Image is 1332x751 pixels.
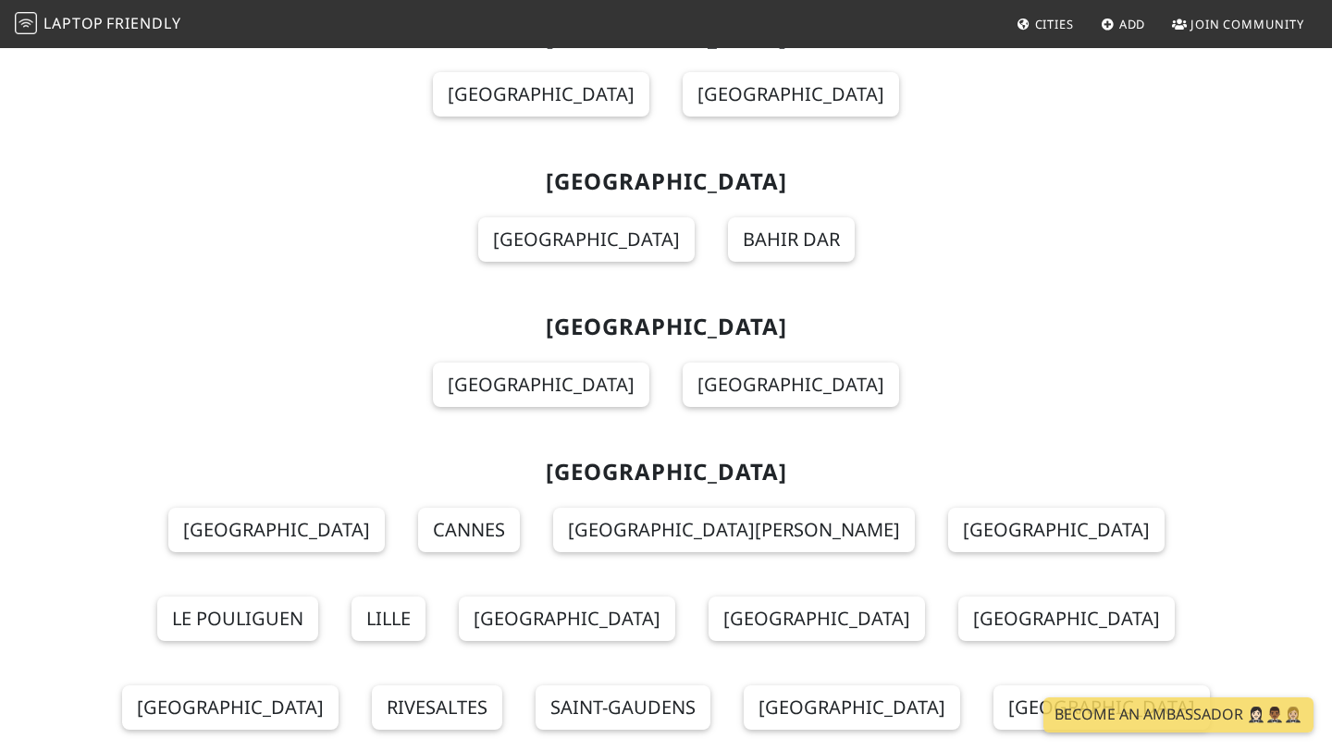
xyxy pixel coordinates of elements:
[106,13,180,33] span: Friendly
[1093,7,1153,41] a: Add
[536,685,710,730] a: Saint-Gaudens
[1043,697,1313,733] a: Become an Ambassador 🤵🏻‍♀️🤵🏾‍♂️🤵🏼‍♀️
[728,217,855,262] a: Bahir Dar
[433,72,649,117] a: [GEOGRAPHIC_DATA]
[683,363,899,407] a: [GEOGRAPHIC_DATA]
[459,597,675,641] a: [GEOGRAPHIC_DATA]
[15,12,37,34] img: LaptopFriendly
[67,314,1265,340] h2: [GEOGRAPHIC_DATA]
[948,508,1165,552] a: [GEOGRAPHIC_DATA]
[418,508,520,552] a: Cannes
[683,72,899,117] a: [GEOGRAPHIC_DATA]
[553,508,915,552] a: [GEOGRAPHIC_DATA][PERSON_NAME]
[478,217,695,262] a: [GEOGRAPHIC_DATA]
[1035,16,1074,32] span: Cities
[157,597,318,641] a: Le Pouliguen
[958,597,1175,641] a: [GEOGRAPHIC_DATA]
[1009,7,1081,41] a: Cities
[433,363,649,407] a: [GEOGRAPHIC_DATA]
[1165,7,1312,41] a: Join Community
[709,597,925,641] a: [GEOGRAPHIC_DATA]
[122,685,339,730] a: [GEOGRAPHIC_DATA]
[351,597,425,641] a: Lille
[993,685,1210,730] a: [GEOGRAPHIC_DATA]
[1119,16,1146,32] span: Add
[744,685,960,730] a: [GEOGRAPHIC_DATA]
[15,8,181,41] a: LaptopFriendly LaptopFriendly
[372,685,502,730] a: Rivesaltes
[43,13,104,33] span: Laptop
[67,459,1265,486] h2: [GEOGRAPHIC_DATA]
[67,168,1265,195] h2: [GEOGRAPHIC_DATA]
[1190,16,1304,32] span: Join Community
[168,508,385,552] a: [GEOGRAPHIC_DATA]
